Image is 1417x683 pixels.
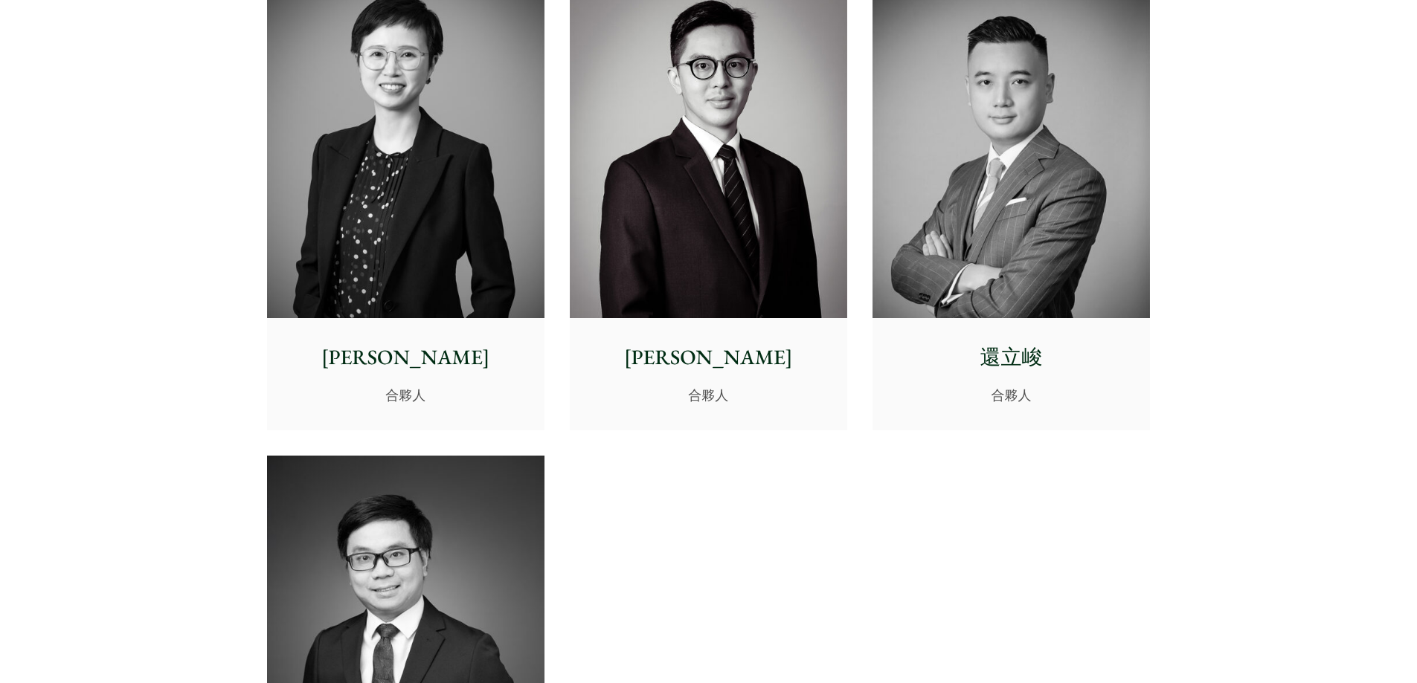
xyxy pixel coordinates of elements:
[279,342,533,373] p: [PERSON_NAME]
[279,385,533,405] p: 合夥人
[582,385,835,405] p: 合夥人
[582,342,835,373] p: [PERSON_NAME]
[884,385,1138,405] p: 合夥人
[884,342,1138,373] p: 還立峻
